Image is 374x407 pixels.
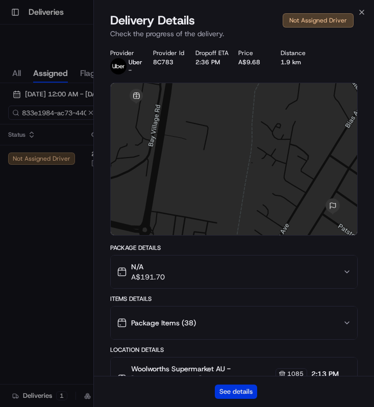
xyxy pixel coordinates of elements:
span: 1085 [287,370,304,378]
span: 2:13 PM [311,369,339,379]
span: Knowledge Base [20,148,78,158]
span: A$191.70 [131,272,165,282]
div: Items Details [110,295,358,303]
button: See details [215,385,257,399]
span: Delivery Details [110,12,195,29]
div: Provider [110,49,144,57]
div: Dropoff ETA [195,49,230,57]
div: 💻 [86,149,94,157]
button: N/AA$191.70 [111,256,357,288]
img: uber-new-logo.jpeg [110,58,127,74]
span: API Documentation [96,148,164,158]
div: 1.9 km [281,58,315,66]
div: A$9.68 [238,58,272,66]
div: Location Details [110,346,358,354]
a: Powered byPylon [72,172,123,181]
input: Clear [27,66,168,77]
img: 1736555255976-a54dd68f-1ca7-489b-9aae-adbdc363a1c4 [10,97,29,116]
button: Woolworths Supermarket AU - [GEOGRAPHIC_DATA] Store Manager10852:13 PM [111,358,357,400]
div: 2:36 PM [195,58,230,66]
div: Distance [281,49,315,57]
a: 💻API Documentation [82,144,168,162]
span: N/A [131,262,165,272]
div: Package Details [110,244,358,252]
span: Pylon [102,173,123,181]
span: Woolworths Supermarket AU - [GEOGRAPHIC_DATA] Store Manager [131,364,273,384]
p: Welcome 👋 [10,41,186,57]
span: Package Items ( 38 ) [131,318,196,328]
button: Start new chat [173,100,186,113]
span: - [129,66,132,74]
div: Start new chat [35,97,167,108]
a: 📗Knowledge Base [6,144,82,162]
div: We're available if you need us! [35,108,129,116]
button: 8C783 [153,58,173,66]
div: 📗 [10,149,18,157]
div: Price [238,49,272,57]
p: Check the progress of the delivery. [110,29,358,39]
img: Nash [10,10,31,31]
button: Package Items (38) [111,307,357,339]
span: Uber [129,58,142,66]
div: Provider Id [153,49,187,57]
